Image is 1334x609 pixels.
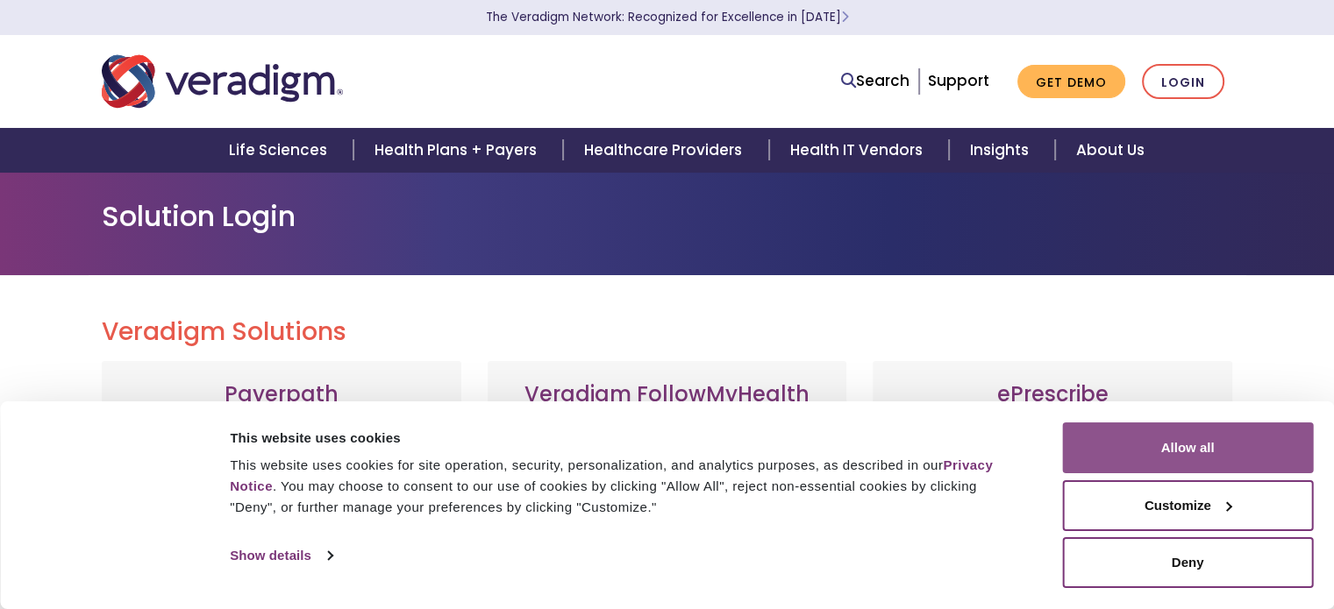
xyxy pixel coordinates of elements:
[928,70,989,91] a: Support
[841,9,849,25] span: Learn More
[102,317,1233,347] h2: Veradigm Solutions
[353,128,563,173] a: Health Plans + Payers
[102,200,1233,233] h1: Solution Login
[486,9,849,25] a: The Veradigm Network: Recognized for Excellence in [DATE]Learn More
[119,382,444,407] h3: Payerpath
[1062,422,1313,473] button: Allow all
[1142,64,1224,100] a: Login
[1062,480,1313,531] button: Customize
[1062,537,1313,588] button: Deny
[230,542,332,569] a: Show details
[1017,65,1125,99] a: Get Demo
[563,128,768,173] a: Healthcare Providers
[102,53,343,110] img: Veradigm logo
[230,428,1023,449] div: This website uses cookies
[841,69,910,93] a: Search
[949,128,1055,173] a: Insights
[505,382,830,407] h3: Veradigm FollowMyHealth
[208,128,353,173] a: Life Sciences
[769,128,949,173] a: Health IT Vendors
[1055,128,1166,173] a: About Us
[890,382,1215,407] h3: ePrescribe
[230,455,1023,518] div: This website uses cookies for site operation, security, personalization, and analytics purposes, ...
